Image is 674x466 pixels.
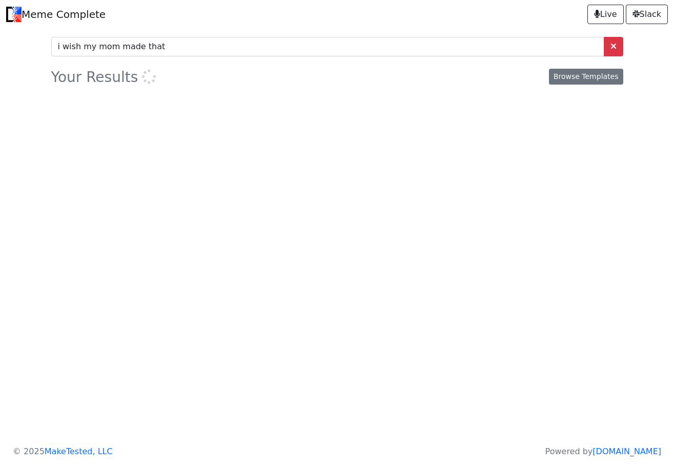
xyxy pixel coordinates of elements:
[45,447,113,456] a: MakeTested, LLC
[545,445,661,458] p: Powered by
[549,69,623,85] a: Browse Templates
[6,7,22,22] img: Meme Complete
[13,445,113,458] p: © 2025
[632,8,661,21] span: Slack
[6,4,106,25] a: Meme Complete
[51,37,604,56] input: Begin typing to search for memes...
[626,5,668,24] a: Slack
[593,447,661,456] a: [DOMAIN_NAME]
[594,8,617,21] span: Live
[587,5,624,24] a: Live
[51,69,157,86] h3: Your Results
